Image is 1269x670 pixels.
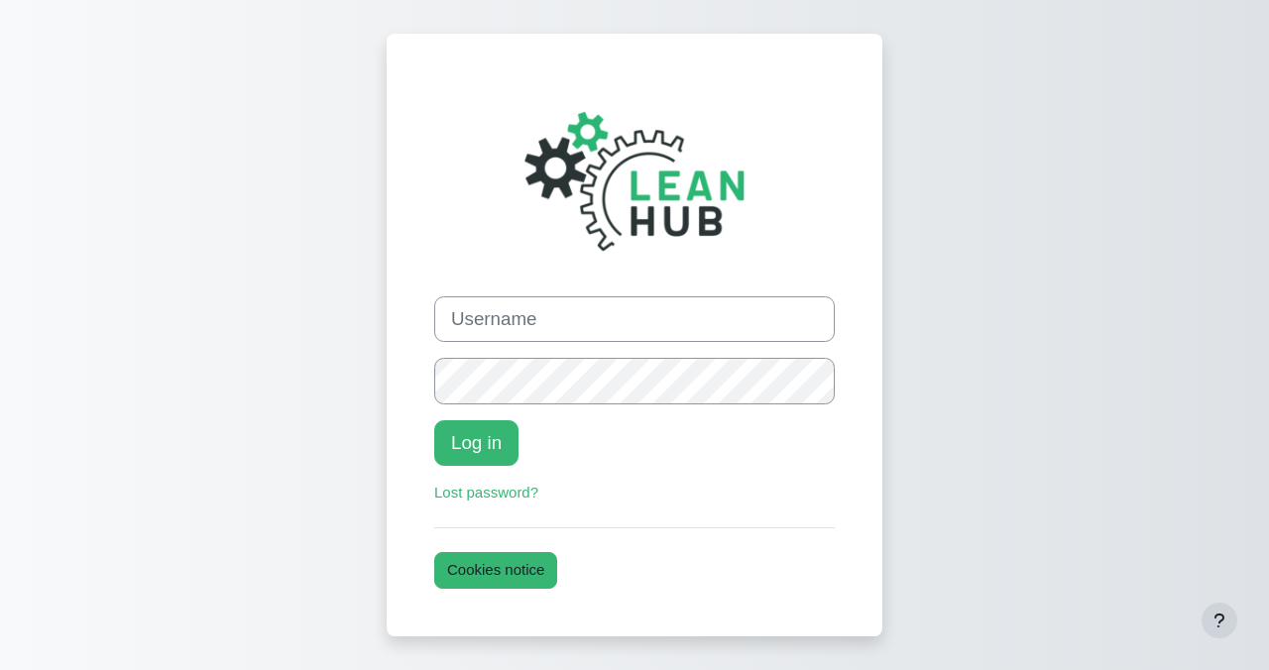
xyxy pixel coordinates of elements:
[434,296,835,342] input: Username
[434,420,519,466] button: Log in
[434,484,538,501] a: Lost password?
[1202,603,1237,638] button: Show footer
[496,82,773,280] img: The Lean Hub
[15,32,1254,670] section: Content
[434,552,557,589] button: Cookies notice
